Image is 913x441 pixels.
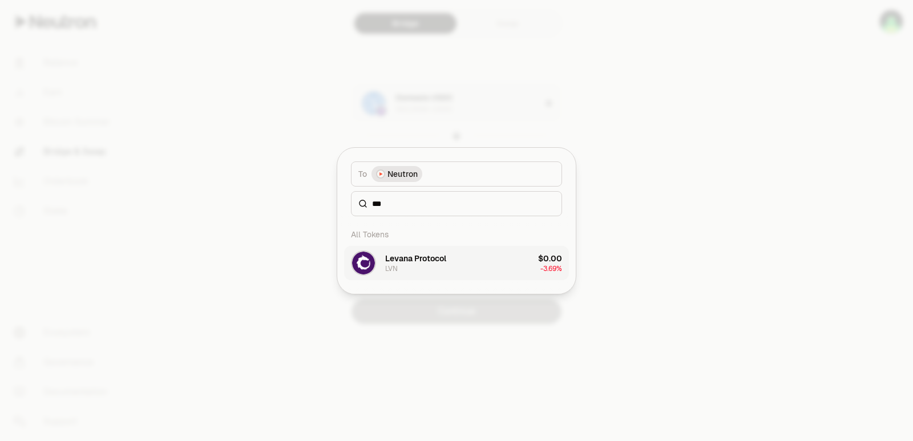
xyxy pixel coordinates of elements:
[377,171,384,177] img: Neutron Logo
[358,168,367,180] span: To
[385,253,446,264] div: Levana Protocol
[351,161,562,187] button: ToNeutron LogoNeutron
[540,264,562,273] span: -3.69%
[387,168,418,180] span: Neutron
[538,253,562,264] div: $0.00
[344,246,569,280] button: LVN LogoLevana ProtocolLVN$0.00-3.69%
[385,264,398,273] div: LVN
[344,223,569,246] div: All Tokens
[352,252,375,274] img: LVN Logo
